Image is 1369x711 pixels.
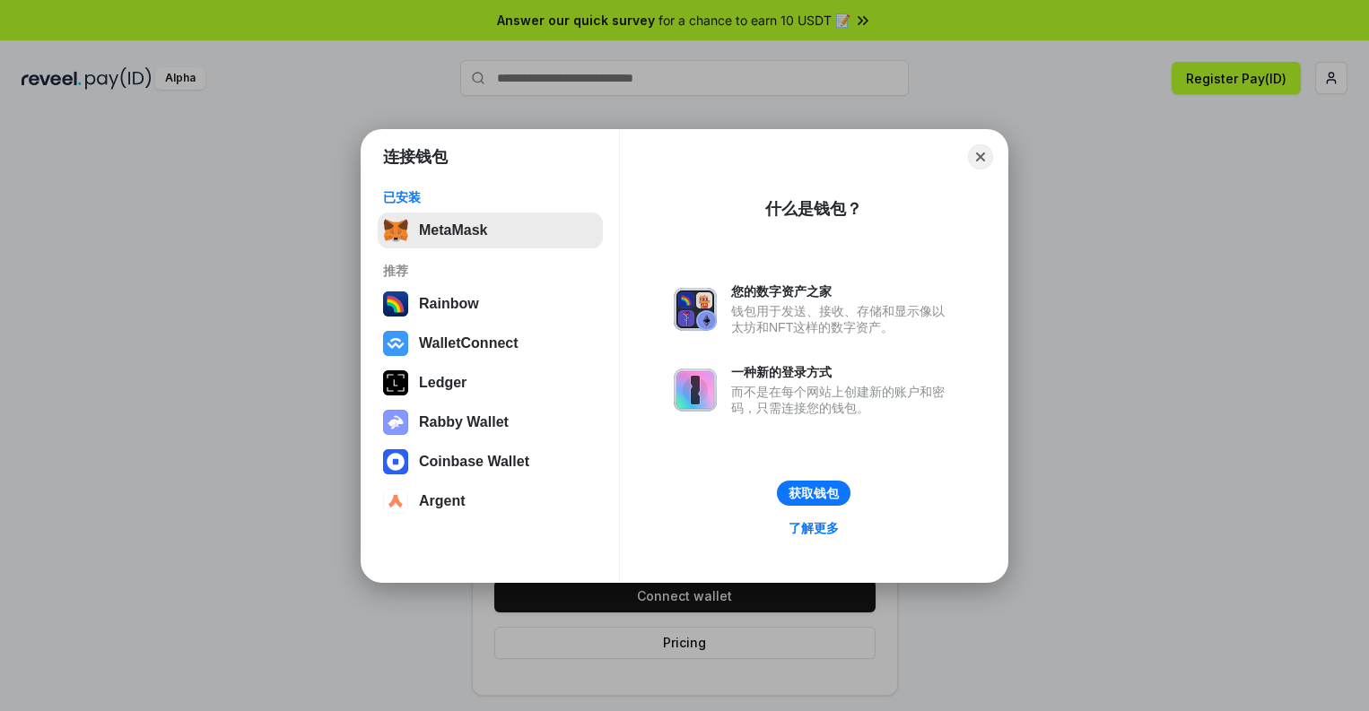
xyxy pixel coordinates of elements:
button: Close [968,144,993,169]
div: 了解更多 [789,520,839,536]
img: svg+xml,%3Csvg%20xmlns%3D%22http%3A%2F%2Fwww.w3.org%2F2000%2Fsvg%22%20fill%3D%22none%22%20viewBox... [674,369,717,412]
div: Rabby Wallet [419,414,509,430]
div: 您的数字资产之家 [731,283,954,299]
img: svg+xml,%3Csvg%20width%3D%2228%22%20height%3D%2228%22%20viewBox%3D%220%200%2028%2028%22%20fill%3D... [383,331,408,356]
button: Rainbow [378,286,603,322]
div: 什么是钱包？ [765,198,862,220]
img: svg+xml,%3Csvg%20fill%3D%22none%22%20height%3D%2233%22%20viewBox%3D%220%200%2035%2033%22%20width%... [383,218,408,243]
button: MetaMask [378,212,603,248]
img: svg+xml,%3Csvg%20xmlns%3D%22http%3A%2F%2Fwww.w3.org%2F2000%2Fsvg%22%20fill%3D%22none%22%20viewBox... [383,410,408,435]
div: 已安装 [383,189,597,205]
a: 了解更多 [778,516,850,540]
div: Rainbow [419,296,479,312]
img: svg+xml,%3Csvg%20xmlns%3D%22http%3A%2F%2Fwww.w3.org%2F2000%2Fsvg%22%20width%3D%2228%22%20height%3... [383,370,408,395]
button: Argent [378,483,603,519]
img: svg+xml,%3Csvg%20width%3D%2228%22%20height%3D%2228%22%20viewBox%3D%220%200%2028%2028%22%20fill%3D... [383,449,408,474]
div: WalletConnect [419,335,519,351]
img: svg+xml,%3Csvg%20width%3D%22120%22%20height%3D%22120%22%20viewBox%3D%220%200%20120%20120%22%20fil... [383,291,408,316]
h1: 连接钱包 [383,146,448,168]
img: svg+xml,%3Csvg%20xmlns%3D%22http%3A%2F%2Fwww.w3.org%2F2000%2Fsvg%22%20fill%3D%22none%22%20viewBox... [674,288,717,331]
button: Ledger [378,365,603,401]
div: Coinbase Wallet [419,454,529,470]
div: MetaMask [419,222,487,238]
div: Ledger [419,375,467,391]
div: 推荐 [383,263,597,279]
div: 获取钱包 [789,485,839,501]
img: svg+xml,%3Csvg%20width%3D%2228%22%20height%3D%2228%22%20viewBox%3D%220%200%2028%2028%22%20fill%3D... [383,489,408,514]
button: Rabby Wallet [378,404,603,440]
div: 钱包用于发送、接收、存储和显示像以太坊和NFT这样的数字资产。 [731,303,954,335]
div: 而不是在每个网站上创建新的账户和密码，只需连接您的钱包。 [731,384,954,416]
button: 获取钱包 [777,481,850,506]
button: Coinbase Wallet [378,444,603,480]
button: WalletConnect [378,325,603,361]
div: 一种新的登录方式 [731,364,954,380]
div: Argent [419,493,466,509]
